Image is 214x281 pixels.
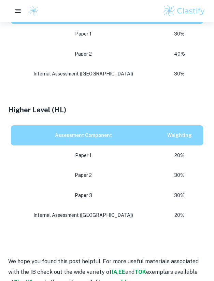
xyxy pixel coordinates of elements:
[25,6,39,16] a: Clastify logo
[161,69,198,79] p: 30%
[134,269,146,275] a: TOK
[112,269,117,275] a: IA
[162,4,206,18] img: Clastify logo
[16,131,151,140] p: Assessment Component
[29,6,39,16] img: Clastify logo
[161,29,198,39] p: 30%
[161,151,198,160] p: 20%
[16,151,151,160] p: Paper 1
[161,50,198,59] p: 40%
[161,191,198,200] p: 30%
[16,191,151,200] p: Paper 3
[161,171,198,180] p: 30%
[16,171,151,180] p: Paper 2
[16,50,151,59] p: Paper 2
[8,105,206,115] h3: Higher Level (HL)
[118,269,125,275] a: EE
[16,69,151,79] p: Internal Assessment ([GEOGRAPHIC_DATA])
[16,29,151,39] p: Paper 1
[161,131,198,140] p: Weighting
[16,211,151,220] p: Internal Assessment ([GEOGRAPHIC_DATA])
[161,211,198,220] p: 20%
